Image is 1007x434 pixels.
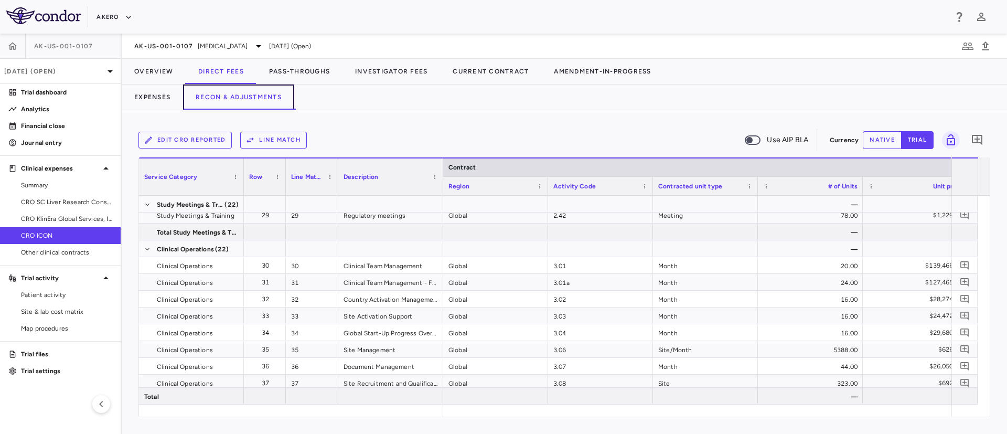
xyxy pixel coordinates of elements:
div: 2.42 [548,207,653,223]
button: Add comment [958,342,972,356]
svg: Add comment [960,311,970,321]
svg: Add comment [960,210,970,220]
button: Add comment [958,208,972,222]
span: Description [344,173,379,181]
p: Trial activity [21,273,100,283]
svg: Add comment [960,327,970,337]
span: Clinical Operations [157,325,213,342]
div: 3.06 [548,341,653,357]
div: 323.00 [758,375,863,391]
svg: Add comment [960,277,970,287]
div: 3.04 [548,324,653,341]
span: Total [144,388,159,405]
p: Journal entry [21,138,112,147]
div: Meeting [653,207,758,223]
button: Add comment [958,359,972,373]
div: $24,472.44 [872,308,962,324]
span: Patient activity [21,290,112,300]
span: Study Meetings & Training [157,196,223,213]
svg: Add comment [960,294,970,304]
div: Site Activation Support [338,308,443,324]
div: Document Management [338,358,443,374]
div: — [758,196,863,212]
p: Analytics [21,104,112,114]
div: $139,466.65 [872,257,962,274]
p: Trial files [21,350,112,359]
div: 31 [253,274,281,291]
button: Add comment [958,258,972,272]
div: 20.00 [758,257,863,273]
svg: Add comment [960,344,970,354]
span: Study Meetings & Training [157,207,234,224]
button: Overview [122,59,186,84]
div: $626.40 [872,341,962,358]
span: Clinical Operations [157,241,214,258]
span: Clinical Operations [157,258,213,274]
div: Global [443,341,548,357]
div: Month [653,308,758,324]
div: 29 [253,207,281,224]
div: 3.01a [548,274,653,290]
div: 37 [253,375,281,391]
div: 36 [253,358,281,375]
div: 16.00 [758,291,863,307]
div: 35 [286,341,338,357]
span: Use AIP BLA [767,134,808,146]
span: CRO KlinEra Global Services, Inc. [21,214,112,224]
div: — [758,388,863,404]
button: native [863,131,902,149]
span: Summary [21,181,112,190]
svg: Add comment [960,260,970,270]
span: (22) [215,241,229,258]
button: Current Contract [440,59,541,84]
span: Total Study Meetings & Training [157,224,238,241]
div: Month [653,274,758,290]
p: Trial settings [21,366,112,376]
span: Clinical Operations [157,375,213,392]
span: [MEDICAL_DATA] [198,41,248,51]
div: Regulatory meetings [338,207,443,223]
button: Expenses [122,84,183,110]
div: Global [443,207,548,223]
span: CRO SC Liver Research Consortium LLC [21,197,112,207]
button: Add comment [958,275,972,289]
div: Site [653,375,758,391]
div: Clinical Team Management - Future Units [338,274,443,290]
button: Akero [97,9,132,26]
span: # of Units [828,183,858,190]
button: Pass-Throughs [256,59,342,84]
div: 32 [253,291,281,308]
div: Country Activation Management [338,291,443,307]
div: $1,229.88 [872,207,962,224]
button: trial [901,131,934,149]
span: [DATE] (Open) [269,41,312,51]
span: Site & lab cost matrix [21,307,112,316]
p: Currency [830,135,859,145]
div: Month [653,257,758,273]
div: 16.00 [758,308,863,324]
div: — [758,240,863,257]
div: 24.00 [758,274,863,290]
div: 44.00 [758,358,863,374]
span: Line Match [291,173,324,181]
div: Site Recruitment and Qualification [338,375,443,391]
div: 35 [253,341,281,358]
span: AK-US-001-0107 [134,42,194,50]
div: Site/Month [653,341,758,357]
div: Clinical Team Management [338,257,443,273]
div: Global [443,291,548,307]
span: Other clinical contracts [21,248,112,257]
div: Global [443,324,548,341]
span: Clinical Operations [157,358,213,375]
div: 33 [253,308,281,324]
span: Clinical Operations [157,291,213,308]
button: Edit CRO reported [138,132,232,149]
div: Global [443,257,548,273]
div: 3.03 [548,308,653,324]
span: Clinical Operations [157,274,213,291]
div: 33 [286,308,338,324]
div: Site Management [338,341,443,357]
button: Amendment-In-Progress [541,59,663,84]
div: — [758,224,863,240]
span: CRO ICON [21,231,112,240]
